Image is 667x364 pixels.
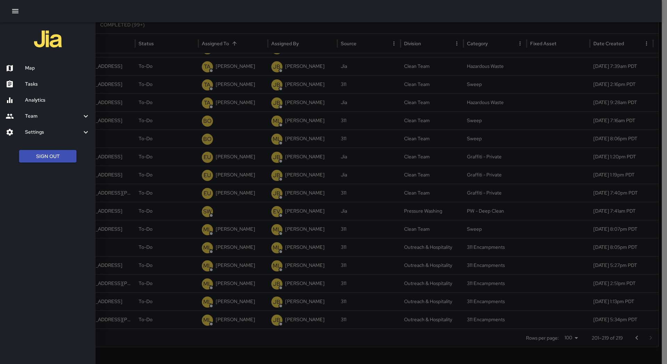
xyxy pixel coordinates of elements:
h6: Map [25,64,90,72]
button: Sign Out [19,150,76,163]
h6: Tasks [25,80,90,88]
h6: Analytics [25,96,90,104]
img: jia-logo [34,25,62,53]
h6: Settings [25,128,82,136]
h6: Team [25,112,82,120]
